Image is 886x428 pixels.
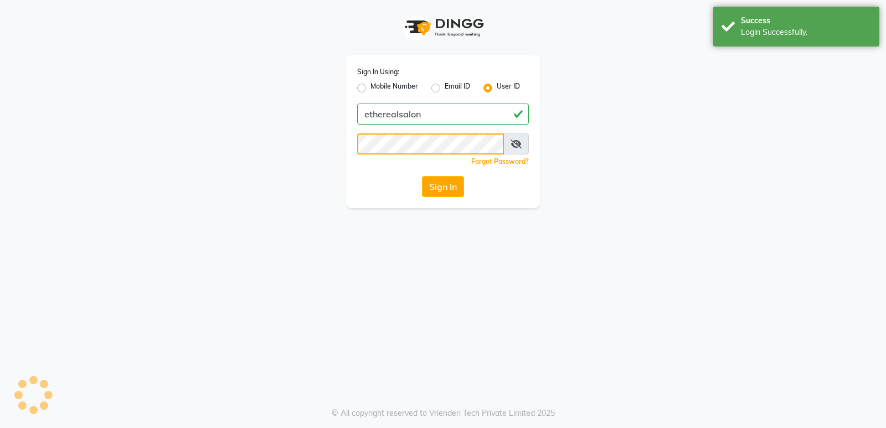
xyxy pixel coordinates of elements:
[357,133,504,154] input: Username
[357,67,399,77] label: Sign In Using:
[399,11,487,44] img: logo1.svg
[370,81,418,95] label: Mobile Number
[741,15,871,27] div: Success
[497,81,520,95] label: User ID
[741,27,871,38] div: Login Successfully.
[422,176,464,197] button: Sign In
[445,81,470,95] label: Email ID
[357,104,529,125] input: Username
[471,157,529,166] a: Forgot Password?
